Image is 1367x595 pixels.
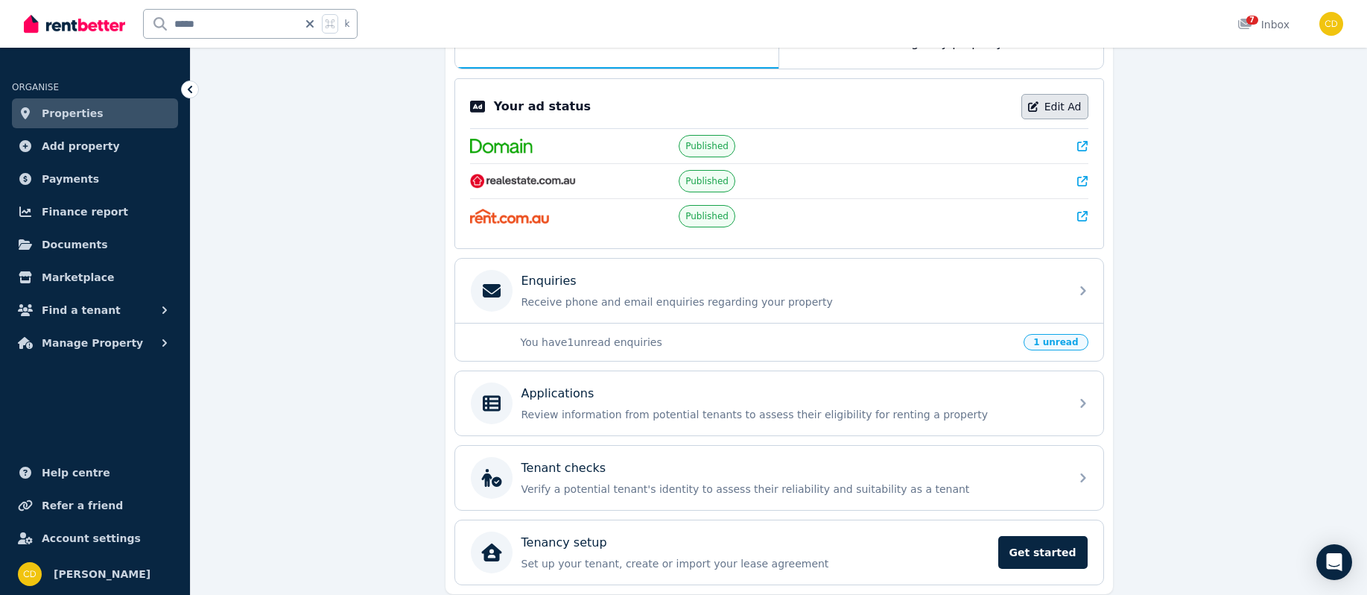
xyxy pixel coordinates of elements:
[12,230,178,259] a: Documents
[455,446,1103,510] a: Tenant checksVerify a potential tenant's identity to assess their reliability and suitability as ...
[42,236,108,254] span: Documents
[12,295,178,325] button: Find a tenant
[12,262,178,292] a: Marketplace
[685,210,729,222] span: Published
[42,334,143,352] span: Manage Property
[24,13,125,35] img: RentBetter
[12,82,59,92] span: ORGANISE
[998,536,1088,569] span: Get started
[1246,16,1258,25] span: 7
[1237,17,1290,32] div: Inbox
[521,556,989,571] p: Set up your tenant, create or import your lease agreement
[42,464,110,482] span: Help centre
[1319,12,1343,36] img: Chris Dimitropoulos
[1021,94,1088,119] a: Edit Ad
[521,407,1061,422] p: Review information from potential tenants to assess their eligibility for renting a property
[54,565,150,583] span: [PERSON_NAME]
[521,459,606,477] p: Tenant checks
[521,385,594,403] p: Applications
[42,137,120,155] span: Add property
[344,18,349,30] span: k
[12,328,178,358] button: Manage Property
[12,458,178,488] a: Help centre
[42,104,104,122] span: Properties
[470,174,577,189] img: RealEstate.com.au
[12,131,178,161] a: Add property
[42,301,121,319] span: Find a tenant
[12,523,178,553] a: Account settings
[12,98,178,128] a: Properties
[1316,544,1352,580] div: Open Intercom Messenger
[42,170,99,188] span: Payments
[1024,334,1088,350] span: 1 unread
[685,175,729,187] span: Published
[42,268,114,286] span: Marketplace
[42,203,128,221] span: Finance report
[42,497,123,514] span: Refer a friend
[12,491,178,520] a: Refer a friend
[455,259,1103,323] a: EnquiriesReceive phone and email enquiries regarding your property
[18,562,42,586] img: Chris Dimitropoulos
[494,98,591,116] p: Your ad status
[455,520,1103,585] a: Tenancy setupSet up your tenant, create or import your lease agreementGet started
[455,371,1103,435] a: ApplicationsReview information from potential tenants to assess their eligibility for renting a p...
[521,295,1061,309] p: Receive phone and email enquiries regarding your property
[12,164,178,194] a: Payments
[42,529,141,547] span: Account settings
[470,139,533,154] img: Domain.com.au
[685,140,729,152] span: Published
[521,534,607,552] p: Tenancy setup
[521,482,1061,497] p: Verify a potential tenant's identity to assess their reliability and suitability as a tenant
[12,197,178,227] a: Finance report
[521,335,1015,350] p: You have 1 unread enquiries
[470,209,550,224] img: Rent.com.au
[521,272,577,290] p: Enquiries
